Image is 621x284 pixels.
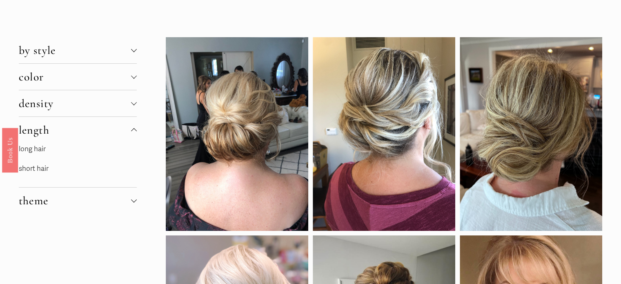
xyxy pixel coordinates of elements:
[19,194,131,208] span: theme
[19,117,137,143] button: length
[19,64,137,90] button: color
[19,43,131,57] span: by style
[19,164,49,173] a: short hair
[2,127,18,172] a: Book Us
[19,188,137,214] button: theme
[19,96,131,110] span: density
[19,70,131,84] span: color
[19,123,131,137] span: length
[19,90,137,116] button: density
[19,37,137,63] button: by style
[19,143,137,187] div: length
[19,145,46,153] a: long hair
